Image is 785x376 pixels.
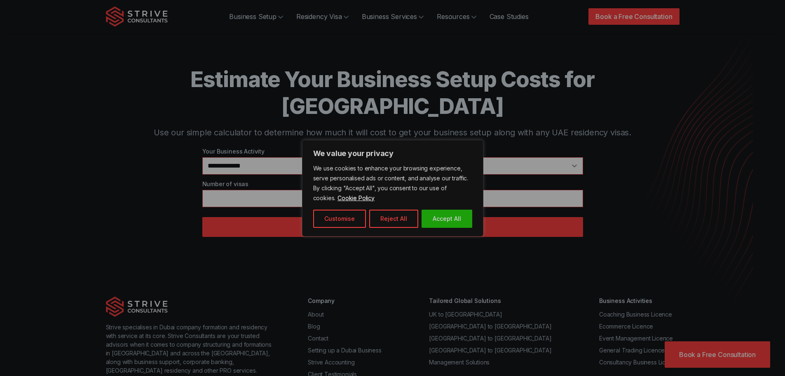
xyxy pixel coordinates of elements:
div: We value your privacy [302,140,483,236]
p: We value your privacy [313,149,472,158]
button: Customise [313,210,366,228]
p: We use cookies to enhance your browsing experience, serve personalised ads or content, and analys... [313,163,472,203]
button: Accept All [422,210,472,228]
a: Cookie Policy [337,194,375,202]
button: Reject All [369,210,418,228]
